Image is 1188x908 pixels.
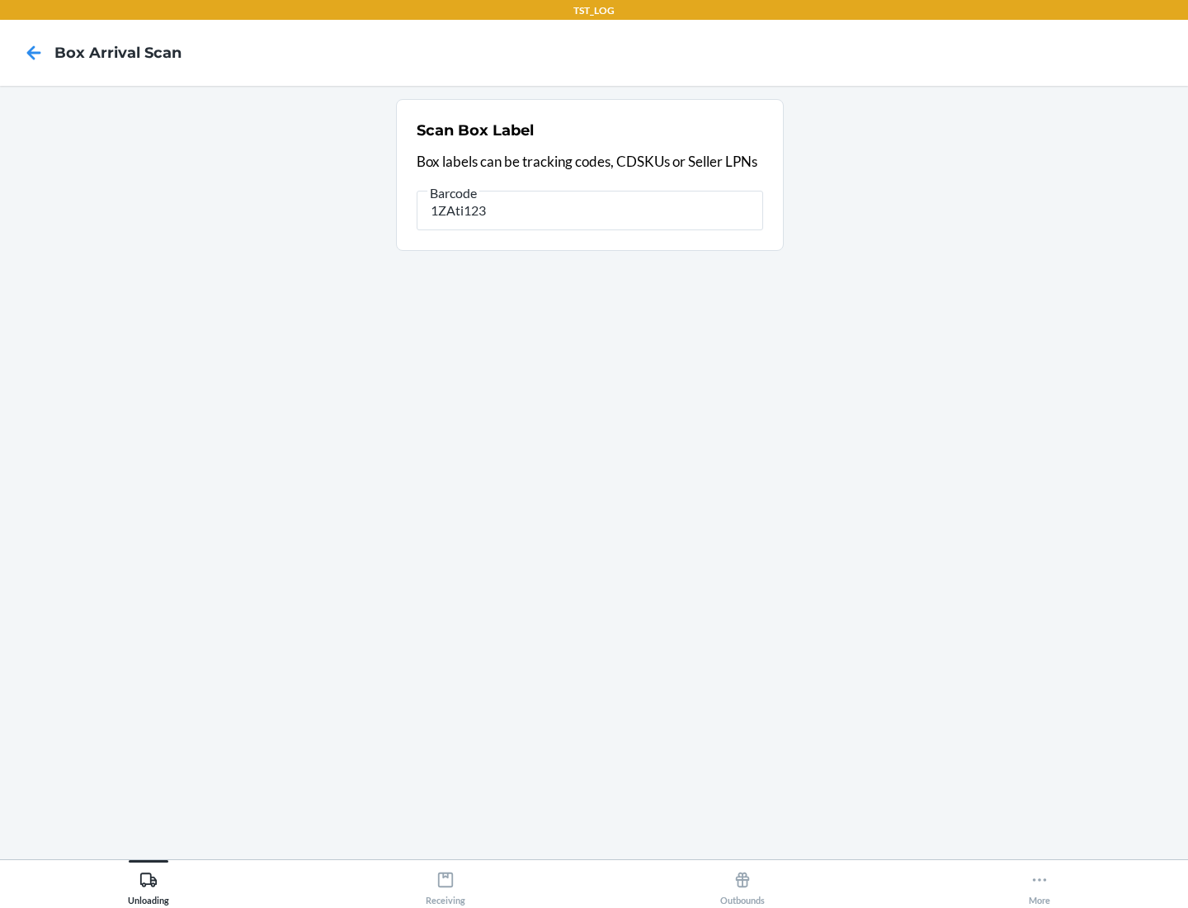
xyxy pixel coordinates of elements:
[720,864,765,906] div: Outbounds
[426,864,465,906] div: Receiving
[573,3,615,18] p: TST_LOG
[417,191,763,230] input: Barcode
[891,860,1188,906] button: More
[594,860,891,906] button: Outbounds
[427,185,479,201] span: Barcode
[417,151,763,173] p: Box labels can be tracking codes, CDSKUs or Seller LPNs
[54,42,181,64] h4: Box Arrival Scan
[128,864,169,906] div: Unloading
[417,120,534,141] h2: Scan Box Label
[297,860,594,906] button: Receiving
[1029,864,1050,906] div: More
